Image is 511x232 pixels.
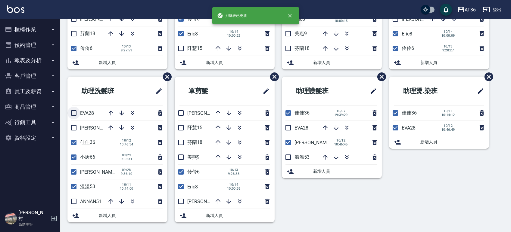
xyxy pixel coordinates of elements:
[227,183,241,187] span: 10/14
[120,157,133,161] span: 9:56:31
[158,68,173,86] span: 刪除班表
[441,34,455,38] span: 10:00:09
[441,124,455,128] span: 10/12
[227,187,241,191] span: 10:00:38
[120,142,133,146] span: 10:46:34
[120,172,133,176] span: 9:36:10
[441,128,455,132] span: 10:46:49
[441,48,455,52] span: 9:28:27
[179,80,238,102] h2: 單剪髮
[187,184,198,190] span: Eric8
[187,16,200,22] span: 伶伶6
[80,45,92,51] span: 伶伶6
[313,168,377,175] span: 新增人員
[67,56,167,69] div: 新增人員
[373,68,387,86] span: 刪除班表
[2,37,58,53] button: 預約管理
[389,135,489,149] div: 新增人員
[187,31,198,37] span: Eric8
[402,45,414,51] span: 伶伶6
[120,168,133,172] span: 09/28
[152,84,163,98] span: 修改班表的標題
[187,45,202,51] span: 阡慧15
[175,209,275,222] div: 新增人員
[420,139,484,145] span: 新增人員
[294,140,336,145] span: [PERSON_NAME]58
[294,125,308,131] span: EVA28
[120,44,133,48] span: 10/13
[99,212,163,219] span: 新增人員
[187,139,202,145] span: 芬蘭18
[334,19,348,23] span: 10:00:15
[402,110,417,116] span: 佳佳36
[294,110,310,116] span: 佳佳36
[2,114,58,130] button: 行銷工具
[18,210,49,222] h5: [PERSON_NAME]村
[420,60,484,66] span: 新增人員
[2,68,58,84] button: 客戶管理
[187,154,200,160] span: 美燕9
[481,4,504,15] button: 登出
[120,183,133,187] span: 10/11
[120,153,133,157] span: 09/29
[402,31,412,37] span: Eric8
[455,4,478,16] button: AT36
[389,56,489,69] div: 新增人員
[480,68,494,86] span: 刪除班表
[7,5,24,13] img: Logo
[259,84,270,98] span: 修改班表的標題
[187,169,200,175] span: 伶伶6
[227,168,240,172] span: 10/13
[80,154,95,160] span: 小唐66
[187,199,229,204] span: [PERSON_NAME]11
[441,113,455,117] span: 10:14:12
[2,53,58,68] button: 報表及分析
[366,84,377,98] span: 修改班表的標題
[80,169,122,175] span: [PERSON_NAME]58
[282,165,382,178] div: 新增人員
[402,125,416,131] span: EVA28
[80,110,94,116] span: EVA28
[334,113,348,117] span: 19:39:29
[227,30,241,34] span: 10/14
[440,4,452,16] button: save
[206,212,270,219] span: 新增人員
[2,130,58,146] button: 資料設定
[287,80,352,102] h2: 助理護髮班
[2,84,58,99] button: 員工及薪資
[80,184,95,189] span: 溫溫53
[266,68,280,86] span: 刪除班表
[120,48,133,52] span: 9:27:59
[5,212,17,224] img: Person
[206,60,270,66] span: 新增人員
[18,222,49,227] p: 高階主管
[441,30,455,34] span: 10/14
[294,154,310,160] span: 溫溫53
[99,60,163,66] span: 新增人員
[473,84,484,98] span: 修改班表的標題
[313,60,377,66] span: 新增人員
[334,142,348,146] span: 10:46:45
[80,125,122,131] span: [PERSON_NAME]55
[282,56,382,69] div: 新增人員
[120,187,133,191] span: 10:14:00
[175,56,275,69] div: 新增人員
[227,34,241,38] span: 10:00:23
[187,110,229,116] span: [PERSON_NAME]16
[2,22,58,37] button: 櫃檯作業
[294,45,310,51] span: 芬蘭18
[227,172,240,176] span: 9:28:38
[441,44,455,48] span: 10/13
[80,139,95,145] span: 佳佳36
[187,125,202,130] span: 阡慧15
[80,199,101,204] span: ANNAN51
[67,209,167,222] div: 新增人員
[394,80,460,102] h2: 助理燙.染班
[120,139,133,142] span: 10/12
[283,9,297,22] button: close
[334,109,348,113] span: 10/07
[217,13,247,19] span: 排班表已更新
[334,139,348,142] span: 10/12
[294,31,307,36] span: 美燕9
[441,109,455,113] span: 10/11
